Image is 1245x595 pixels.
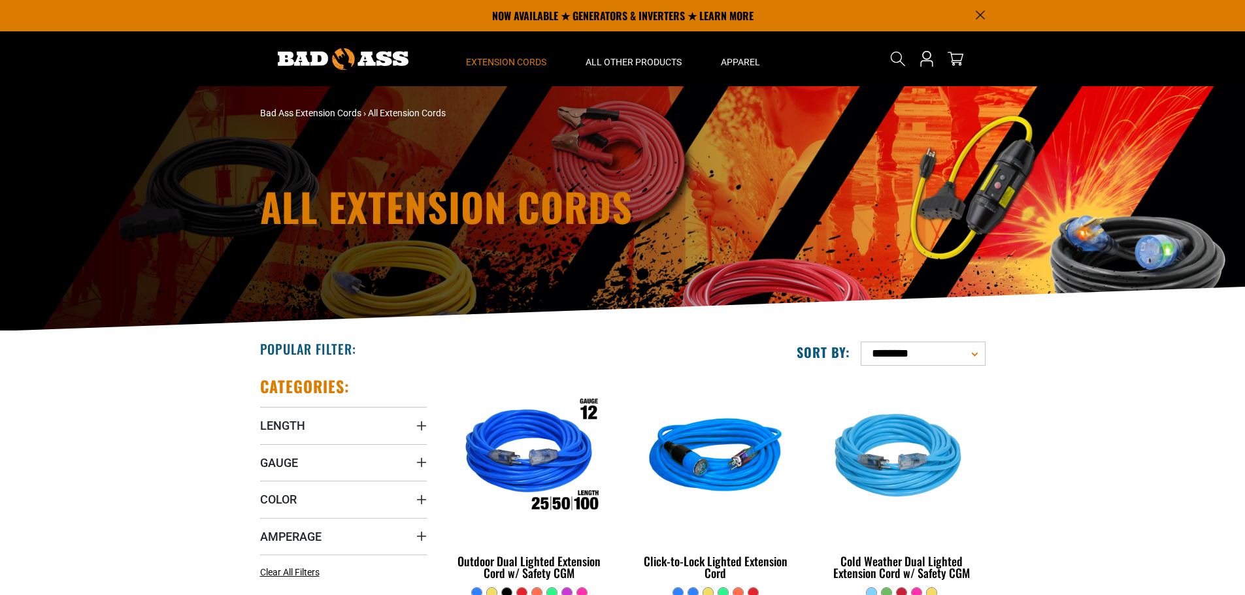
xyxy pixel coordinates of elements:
[446,31,566,86] summary: Extension Cords
[260,106,737,120] nav: breadcrumbs
[368,108,446,118] span: All Extension Cords
[466,56,546,68] span: Extension Cords
[447,383,612,533] img: Outdoor Dual Lighted Extension Cord w/ Safety CGM
[363,108,366,118] span: ›
[446,376,613,587] a: Outdoor Dual Lighted Extension Cord w/ Safety CGM Outdoor Dual Lighted Extension Cord w/ Safety CGM
[797,344,850,361] label: Sort by:
[260,455,298,470] span: Gauge
[260,492,297,507] span: Color
[566,31,701,86] summary: All Other Products
[278,48,408,70] img: Bad Ass Extension Cords
[446,555,613,579] div: Outdoor Dual Lighted Extension Cord w/ Safety CGM
[260,376,350,396] h2: Categories:
[721,56,760,68] span: Apparel
[820,383,984,533] img: Light Blue
[888,48,908,69] summary: Search
[818,555,985,579] div: Cold Weather Dual Lighted Extension Cord w/ Safety CGM
[260,444,427,481] summary: Gauge
[260,187,737,226] h1: All Extension Cords
[818,376,985,587] a: Light Blue Cold Weather Dual Lighted Extension Cord w/ Safety CGM
[260,518,427,555] summary: Amperage
[260,481,427,517] summary: Color
[260,108,361,118] a: Bad Ass Extension Cords
[632,555,799,579] div: Click-to-Lock Lighted Extension Cord
[260,566,325,579] a: Clear All Filters
[260,340,356,357] h2: Popular Filter:
[260,567,320,577] span: Clear All Filters
[260,529,322,544] span: Amperage
[260,418,305,433] span: Length
[632,376,799,587] a: blue Click-to-Lock Lighted Extension Cord
[586,56,682,68] span: All Other Products
[633,383,798,533] img: blue
[260,407,427,443] summary: Length
[701,31,780,86] summary: Apparel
